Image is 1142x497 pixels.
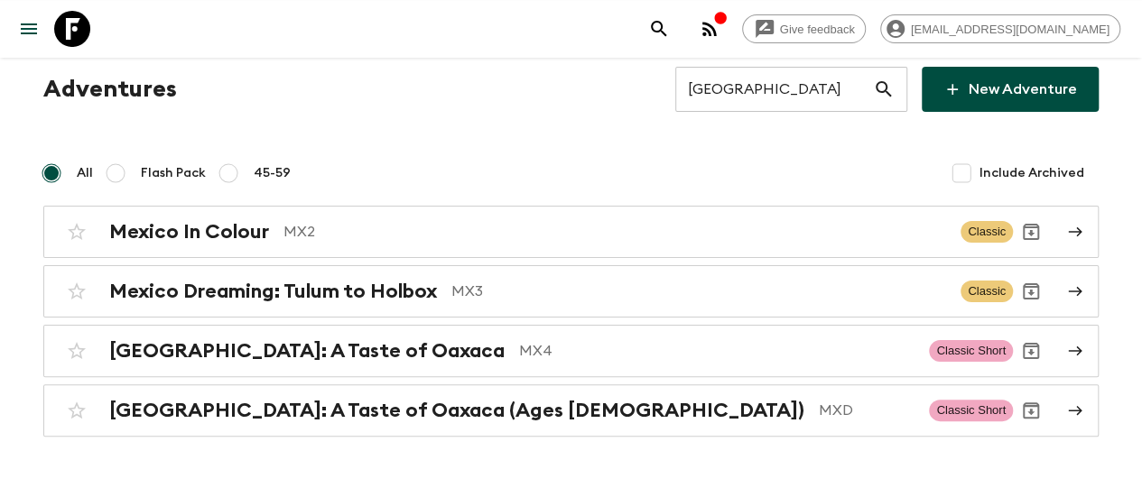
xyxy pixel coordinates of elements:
[880,14,1120,43] div: [EMAIL_ADDRESS][DOMAIN_NAME]
[11,11,47,47] button: menu
[1013,392,1049,428] button: Archive
[43,71,177,107] h1: Adventures
[675,64,873,115] input: e.g. AR1, Argentina
[980,164,1084,182] span: Include Archived
[77,164,93,182] span: All
[109,220,269,244] h2: Mexico In Colour
[819,400,915,421] p: MXD
[43,384,1099,437] a: [GEOGRAPHIC_DATA]: A Taste of Oaxaca (Ages [DEMOGRAPHIC_DATA])MXDClassic ShortArchive
[1013,333,1049,369] button: Archive
[109,280,437,303] h2: Mexico Dreaming: Tulum to Holbox
[961,221,1013,243] span: Classic
[961,281,1013,302] span: Classic
[254,164,291,182] span: 45-59
[929,340,1013,362] span: Classic Short
[929,400,1013,421] span: Classic Short
[43,206,1099,258] a: Mexico In ColourMX2ClassicArchive
[901,23,1119,36] span: [EMAIL_ADDRESS][DOMAIN_NAME]
[742,14,866,43] a: Give feedback
[922,67,1099,112] a: New Adventure
[519,340,915,362] p: MX4
[283,221,946,243] p: MX2
[109,339,505,363] h2: [GEOGRAPHIC_DATA]: A Taste of Oaxaca
[1013,214,1049,250] button: Archive
[43,265,1099,318] a: Mexico Dreaming: Tulum to HolboxMX3ClassicArchive
[109,399,804,422] h2: [GEOGRAPHIC_DATA]: A Taste of Oaxaca (Ages [DEMOGRAPHIC_DATA])
[770,23,865,36] span: Give feedback
[1013,273,1049,309] button: Archive
[641,11,677,47] button: search adventures
[141,164,206,182] span: Flash Pack
[451,281,946,302] p: MX3
[43,325,1099,377] a: [GEOGRAPHIC_DATA]: A Taste of OaxacaMX4Classic ShortArchive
